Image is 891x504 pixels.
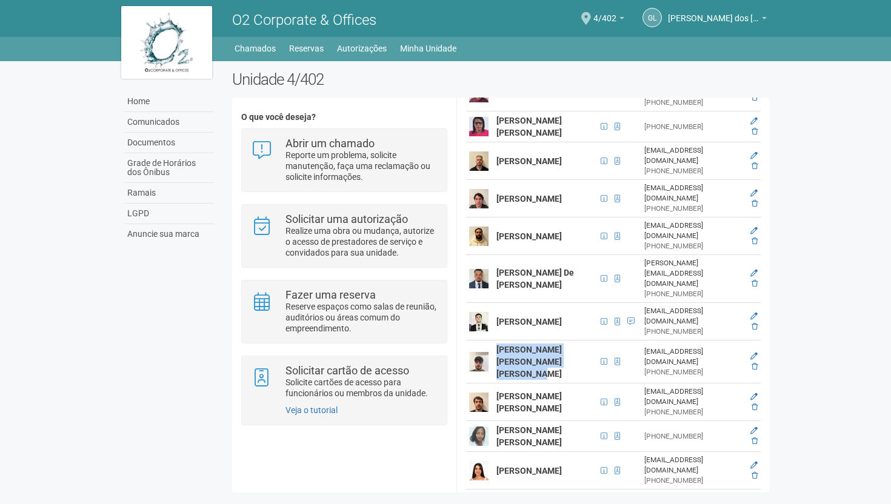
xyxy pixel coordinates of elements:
[285,405,338,415] a: Veja o tutorial
[337,40,387,57] a: Autorizações
[124,133,214,153] a: Documentos
[232,70,770,88] h2: Unidade 4/402
[496,345,562,379] strong: [PERSON_NAME] [PERSON_NAME] [PERSON_NAME]
[752,437,758,445] a: Excluir membro
[469,189,489,208] img: user.png
[124,153,214,183] a: Grade de Horários dos Ônibus
[496,391,562,413] strong: [PERSON_NAME] [PERSON_NAME]
[593,2,616,23] span: 4/402
[642,8,662,27] a: GL
[644,98,742,108] div: [PHONE_NUMBER]
[752,403,758,411] a: Excluir membro
[644,386,742,407] div: [EMAIL_ADDRESS][DOMAIN_NAME]
[644,455,742,476] div: [EMAIL_ADDRESS][DOMAIN_NAME]
[469,352,489,371] img: user.png
[644,122,742,132] div: [PHONE_NUMBER]
[496,88,562,98] strong: [PERSON_NAME]
[750,189,758,197] a: Editar membro
[285,150,438,182] p: Reporte um problema, solicite manutenção, faça uma reclamação ou solicite informações.
[496,194,562,204] strong: [PERSON_NAME]
[593,15,624,25] a: 4/402
[469,461,489,480] img: user.png
[251,138,437,182] a: Abrir um chamado Reporte um problema, solicite manutenção, faça uma reclamação ou solicite inform...
[752,362,758,371] a: Excluir membro
[124,112,214,133] a: Comunicados
[469,312,489,331] img: user.png
[750,269,758,277] a: Editar membro
[752,93,758,102] a: Excluir membro
[752,237,758,245] a: Excluir membro
[496,425,562,447] strong: [PERSON_NAME] [PERSON_NAME]
[469,269,489,288] img: user.png
[251,290,437,334] a: Fazer uma reserva Reserve espaços como salas de reunião, auditórios ou áreas comum do empreendime...
[496,268,574,290] strong: [PERSON_NAME] De [PERSON_NAME]
[752,279,758,288] a: Excluir membro
[752,162,758,170] a: Excluir membro
[644,476,742,486] div: [PHONE_NUMBER]
[289,40,324,57] a: Reservas
[469,227,489,246] img: user.png
[644,407,742,417] div: [PHONE_NUMBER]
[644,204,742,214] div: [PHONE_NUMBER]
[251,214,437,258] a: Solicitar uma autorização Realize uma obra ou mudança, autorize o acesso de prestadores de serviç...
[469,117,489,136] img: user.png
[241,113,447,122] h4: O que você deseja?
[285,288,376,301] strong: Fazer uma reserva
[469,151,489,171] img: user.png
[285,377,438,399] p: Solicite cartões de acesso para funcionários ou membros da unidade.
[644,220,742,241] div: [EMAIL_ADDRESS][DOMAIN_NAME]
[750,426,758,435] a: Editar membro
[644,327,742,337] div: [PHONE_NUMBER]
[752,127,758,136] a: Excluir membro
[752,471,758,480] a: Excluir membro
[644,367,742,377] div: [PHONE_NUMBER]
[121,6,212,79] img: logo.jpg
[496,317,562,327] strong: [PERSON_NAME]
[285,137,375,150] strong: Abrir um chamado
[235,40,276,57] a: Chamados
[644,241,742,251] div: [PHONE_NUMBER]
[750,352,758,360] a: Editar membro
[285,364,409,377] strong: Solicitar cartão de acesso
[400,40,456,57] a: Minha Unidade
[251,365,437,399] a: Solicitar cartão de acesso Solicite cartões de acesso para funcionários ou membros da unidade.
[124,91,214,112] a: Home
[285,213,408,225] strong: Solicitar uma autorização
[750,461,758,469] a: Editar membro
[644,306,742,327] div: [EMAIL_ADDRESS][DOMAIN_NAME]
[232,12,376,28] span: O2 Corporate & Offices
[469,393,489,412] img: user.png
[124,183,214,204] a: Ramais
[644,289,742,299] div: [PHONE_NUMBER]
[644,183,742,204] div: [EMAIL_ADDRESS][DOMAIN_NAME]
[644,431,742,442] div: [PHONE_NUMBER]
[644,258,742,289] div: [PERSON_NAME][EMAIL_ADDRESS][DOMAIN_NAME]
[124,204,214,224] a: LGPD
[750,312,758,320] a: Editar membro
[644,346,742,367] div: [EMAIL_ADDRESS][DOMAIN_NAME]
[496,116,562,138] strong: [PERSON_NAME] [PERSON_NAME]
[285,225,438,258] p: Realize uma obra ou mudança, autorize o acesso de prestadores de serviço e convidados para sua un...
[285,301,438,334] p: Reserve espaços como salas de reunião, auditórios ou áreas comum do empreendimento.
[750,117,758,125] a: Editar membro
[496,156,562,166] strong: [PERSON_NAME]
[469,426,489,446] img: user.png
[644,166,742,176] div: [PHONE_NUMBER]
[750,227,758,235] a: Editar membro
[668,15,767,25] a: [PERSON_NAME] dos [PERSON_NAME]
[644,145,742,166] div: [EMAIL_ADDRESS][DOMAIN_NAME]
[668,2,759,23] span: Gabriel Lemos Carreira dos Reis
[124,224,214,244] a: Anuncie sua marca
[496,466,562,476] strong: [PERSON_NAME]
[752,199,758,208] a: Excluir membro
[752,322,758,331] a: Excluir membro
[750,393,758,401] a: Editar membro
[750,151,758,160] a: Editar membro
[496,231,562,241] strong: [PERSON_NAME]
